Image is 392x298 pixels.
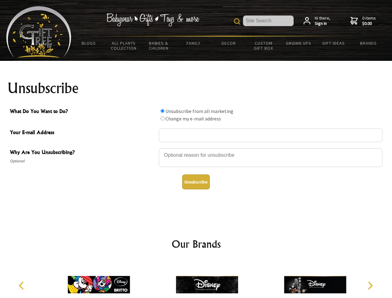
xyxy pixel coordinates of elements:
[10,129,156,138] span: Your E-mail Address
[141,37,176,55] a: Babies & Children
[6,6,71,58] img: Babyware - Gifts - Toys and more...
[176,37,211,50] a: Family
[315,21,331,26] strong: Sign in
[159,129,382,142] input: Your E-mail Address
[363,279,377,292] button: Next
[234,18,240,25] img: product search
[10,157,156,165] span: Optional
[165,108,233,114] label: Unsubscribe from all marketing
[315,16,331,26] span: Hi there,
[211,37,246,50] a: Decor
[246,37,281,55] a: Custom Gift Box
[350,16,376,26] a: 0 items$0.00
[362,15,376,26] span: 0 items
[10,107,156,116] span: What Do You Want to Do?
[362,21,376,26] strong: $0.00
[12,237,380,251] h2: Our Brands
[316,37,351,50] a: Gift Ideas
[281,37,316,50] a: Grown Ups
[159,148,382,167] textarea: Why Are You Unsubscribing?
[16,279,29,292] button: Previous
[160,116,164,120] input: What Do You Want to Do?
[106,37,142,55] a: All Plants Collection
[71,37,106,50] a: BLOGS
[106,13,199,26] img: Babywear - Gifts - Toys & more
[160,109,164,113] input: What Do You Want to Do?
[304,16,331,26] a: Hi there,Sign in
[7,81,385,96] h1: Unsubscribe
[243,16,294,26] input: Site Search
[10,148,156,157] span: Why Are You Unsubscribing?
[182,174,210,189] button: Unsubscribe
[351,37,386,50] a: Brands
[165,115,221,122] label: Change my e-mail address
